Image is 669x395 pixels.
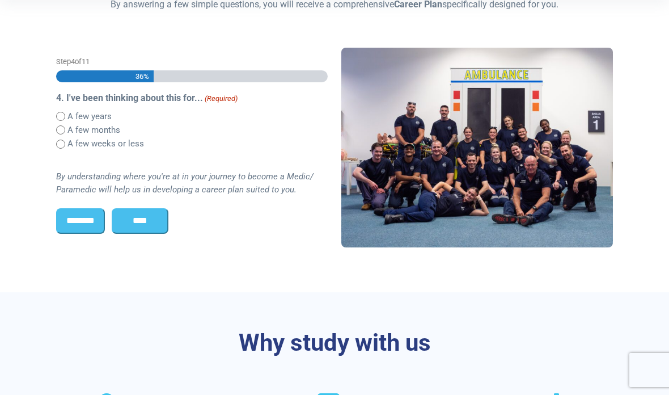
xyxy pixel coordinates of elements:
label: A few months [67,124,120,137]
span: 36% [134,70,149,82]
legend: 4. I've been thinking about this for... [56,91,328,105]
i: By understanding where you're at in your journey to become a Medic/ Paramedic will help us in dev... [56,171,314,195]
label: A few weeks or less [67,137,144,150]
p: Step of [56,56,328,67]
span: (Required) [204,93,238,104]
span: 11 [82,57,90,66]
label: A few years [67,110,112,123]
span: 4 [71,57,75,66]
h3: Why study with us [56,329,613,357]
